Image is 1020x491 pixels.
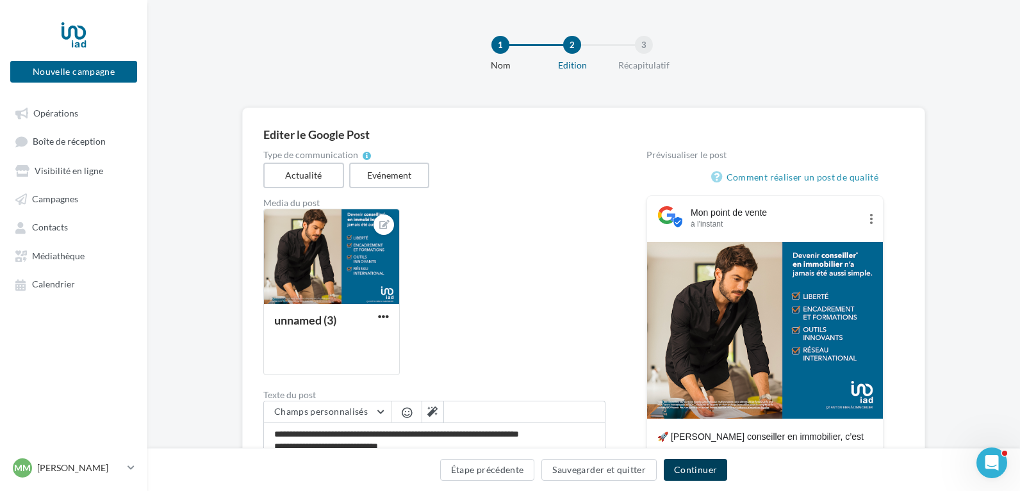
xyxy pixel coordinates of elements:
label: Texte du post [263,390,605,399]
button: Continuer [664,459,727,481]
span: Campagnes [32,193,78,204]
span: Opérations [33,108,78,118]
a: Campagnes [8,187,140,210]
a: Contacts [8,215,140,238]
a: Opérations [8,101,140,124]
span: Médiathèque [32,250,85,261]
button: Sauvegarder et quitter [541,459,657,481]
a: Calendrier [8,272,140,295]
span: Boîte de réception [33,136,106,147]
span: Calendrier [32,279,75,290]
button: Étape précédente [440,459,535,481]
span: Visibilité en ligne [35,165,103,176]
div: à l'instant [691,219,860,229]
a: Boîte de réception [8,129,140,153]
label: Evénement [349,163,430,188]
button: Champs personnalisés [264,401,391,423]
a: MM [PERSON_NAME] [10,456,137,480]
a: Comment réaliser un post de qualité [711,170,884,185]
img: unnamed (3) [647,242,883,419]
div: Editer le Google Post [263,129,904,140]
span: MM [14,462,31,474]
span: Contacts [32,222,68,233]
span: Type de communication [263,150,358,159]
iframe: Intercom live chat [976,447,1007,478]
a: Visibilité en ligne [8,159,140,182]
button: Nouvelle campagne [10,61,137,83]
div: Media du post [263,198,605,207]
div: Edition [531,59,613,72]
div: 1 [491,36,509,54]
div: Récapitulatif [603,59,685,72]
label: Actualité [263,163,344,188]
p: [PERSON_NAME] [37,462,122,474]
div: 3 [635,36,653,54]
div: unnamed (3) [274,313,336,327]
div: 2 [563,36,581,54]
span: Champs personnalisés [274,406,368,417]
div: Nom [459,59,541,72]
div: Prévisualiser le post [646,150,884,159]
div: Mon point de vente [691,206,860,219]
a: Médiathèque [8,244,140,267]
